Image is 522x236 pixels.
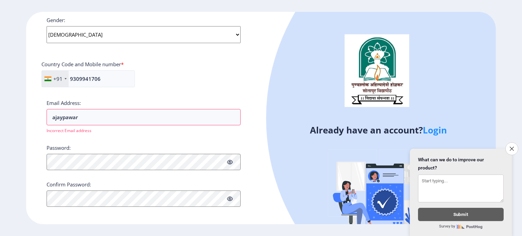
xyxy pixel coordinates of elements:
[423,124,447,136] a: Login
[41,61,124,68] label: Country Code and Mobile number
[47,99,81,106] label: Email Address:
[266,125,491,135] h4: Already have an account?
[47,181,91,188] label: Confirm Password:
[53,75,63,82] div: +91
[47,128,91,133] span: Incorrect Email address
[47,144,71,151] label: Password:
[47,17,65,23] label: Gender:
[345,34,409,107] img: logo
[47,109,241,125] input: Email address
[41,70,135,87] input: Mobile No
[42,71,69,87] div: India (भारत): +91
